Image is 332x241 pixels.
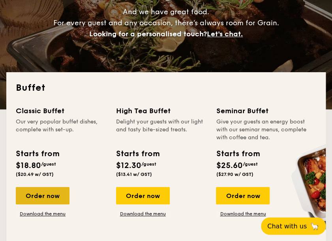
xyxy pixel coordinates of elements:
div: Order now [216,187,270,204]
div: Order now [116,187,170,204]
div: Delight your guests with our light and tasty bite-sized treats. [116,118,207,142]
div: High Tea Buffet [116,105,207,116]
span: $18.80 [16,161,41,170]
a: Download the menu [16,211,69,217]
div: Order now [16,187,69,204]
span: $12.30 [116,161,141,170]
span: /guest [242,161,257,167]
h2: Buffet [16,82,316,94]
span: ($13.41 w/ GST) [116,172,152,177]
a: Download the menu [116,211,170,217]
div: Give your guests an energy boost with our seminar menus, complete with coffee and tea. [216,118,308,142]
span: Looking for a personalised touch? [89,30,207,38]
a: Download the menu [216,211,270,217]
div: Classic Buffet [16,105,107,116]
span: ($27.90 w/ GST) [216,172,253,177]
span: And we have great food. For every guest and any occasion, there’s always room for Grain. [53,7,279,38]
span: /guest [41,161,56,167]
div: Starts from [216,148,259,160]
button: Chat with us🦙 [261,217,326,235]
span: Let's chat. [207,30,243,38]
div: Our very popular buffet dishes, complete with set-up. [16,118,107,142]
span: $25.60 [216,161,242,170]
span: /guest [141,161,156,167]
div: Seminar Buffet [216,105,308,116]
span: ($20.49 w/ GST) [16,172,54,177]
span: 🦙 [310,222,319,231]
div: Starts from [116,148,158,160]
span: Chat with us [267,222,307,230]
div: Starts from [16,148,58,160]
